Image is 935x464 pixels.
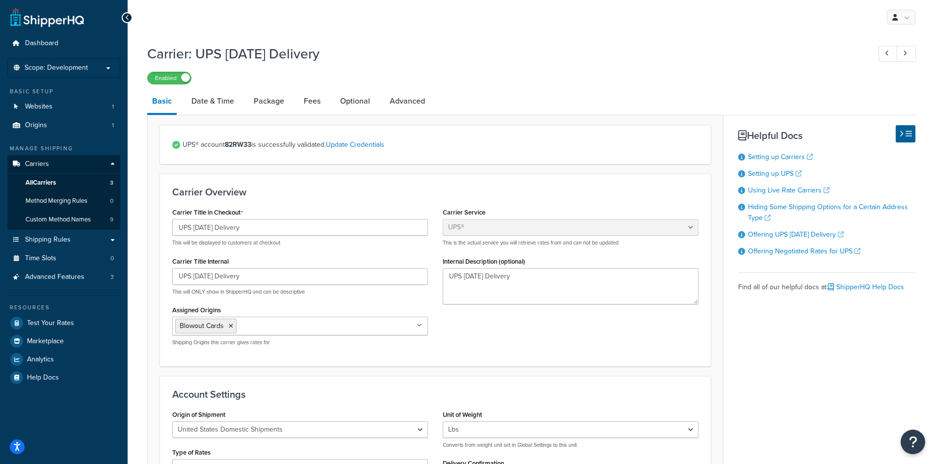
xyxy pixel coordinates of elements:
p: Converts from weight unit set in Global Settings to this unit [443,441,698,449]
label: Origin of Shipment [172,411,225,418]
span: 3 [110,273,114,281]
label: Enabled [148,72,191,84]
a: Update Credentials [326,139,384,150]
p: Shipping Origins this carrier gives rates for [172,339,428,346]
a: Date & Time [187,89,239,113]
a: Websites1 [7,98,120,116]
label: Carrier Service [443,209,485,216]
span: Custom Method Names [26,216,91,224]
p: This will ONLY show in ShipperHQ and can be descriptive [172,288,428,296]
p: This is the actual service you will retrieve rates from and can not be updated [443,239,698,246]
a: Hiding Some Shipping Options for a Certain Address Type [748,202,908,223]
span: Shipping Rules [25,236,71,244]
span: 1 [112,103,114,111]
span: Test Your Rates [27,319,74,328]
a: Shipping Rules [7,231,120,249]
span: Carriers [25,160,49,168]
span: 0 [110,254,114,263]
a: Using Live Rate Carriers [748,185,829,195]
span: Analytics [27,355,54,364]
li: Websites [7,98,120,116]
label: Carrier Title Internal [172,258,229,265]
a: Help Docs [7,369,120,386]
h3: Carrier Overview [172,187,698,197]
span: 1 [112,121,114,130]
a: Dashboard [7,34,120,53]
div: Basic Setup [7,87,120,96]
span: 0 [110,197,113,205]
label: Unit of Weight [443,411,482,418]
a: ShipperHQ Help Docs [828,282,904,292]
li: Method Merging Rules [7,192,120,210]
a: Carriers [7,155,120,173]
a: Setting up UPS [748,168,801,179]
a: AllCarriers3 [7,174,120,192]
a: Offering UPS [DATE] Delivery [748,229,844,240]
label: Internal Description (optional) [443,258,525,265]
li: Carriers [7,155,120,230]
label: Carrier Title in Checkout [172,209,243,217]
a: Optional [335,89,375,113]
button: Hide Help Docs [896,125,915,142]
span: Origins [25,121,47,130]
a: Custom Method Names9 [7,211,120,229]
li: Origins [7,116,120,135]
a: Test Your Rates [7,314,120,332]
span: 3 [110,179,113,187]
a: Setting up Carriers [748,152,813,162]
a: Package [249,89,289,113]
span: Blowout Cards [180,321,224,331]
p: This will be displayed to customers at checkout [172,239,428,246]
li: Advanced Features [7,268,120,286]
a: Method Merging Rules0 [7,192,120,210]
span: Help Docs [27,374,59,382]
h3: Helpful Docs [738,130,915,141]
div: Manage Shipping [7,144,120,153]
h1: Carrier: UPS [DATE] Delivery [147,44,860,63]
div: Find all of our helpful docs at: [738,273,915,294]
a: Analytics [7,351,120,368]
label: Type of Rates [172,449,211,456]
a: Marketplace [7,332,120,350]
a: Basic [147,89,177,115]
a: Origins1 [7,116,120,135]
a: Offering Negotiated Rates for UPS [748,246,860,256]
h3: Account Settings [172,389,698,400]
a: Previous Record [879,46,898,62]
a: Time Slots0 [7,249,120,268]
a: Advanced Features3 [7,268,120,286]
span: Marketplace [27,337,64,346]
span: Method Merging Rules [26,197,87,205]
li: Custom Method Names [7,211,120,229]
a: Fees [299,89,325,113]
span: UPS® account is successfully validated. [183,138,698,152]
span: 9 [110,216,113,224]
span: All Carriers [26,179,56,187]
span: Advanced Features [25,273,84,281]
a: Advanced [385,89,430,113]
label: Assigned Origins [172,306,221,314]
div: Resources [7,303,120,312]
a: Next Record [897,46,916,62]
textarea: UPS [DATE] Delivery [443,268,698,304]
strong: 82RW33 [225,139,251,150]
span: Scope: Development [25,64,88,72]
span: Websites [25,103,53,111]
span: Dashboard [25,39,58,48]
button: Open Resource Center [901,430,925,454]
span: Time Slots [25,254,56,263]
li: Time Slots [7,249,120,268]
